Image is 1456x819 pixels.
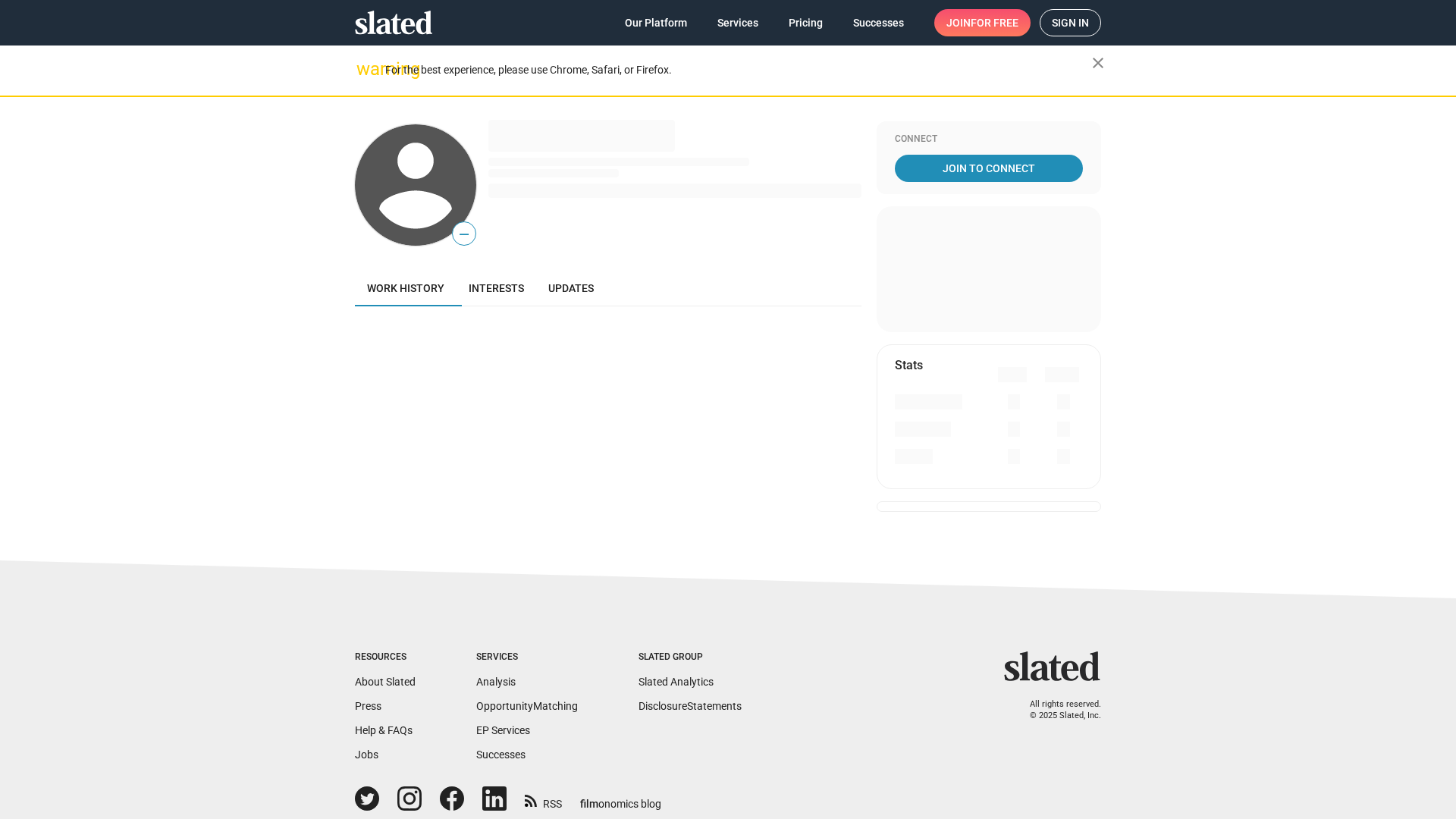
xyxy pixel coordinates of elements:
a: Interests [457,270,536,306]
a: OpportunityMatching [476,700,578,712]
a: Press [355,700,381,712]
p: All rights reserved. © 2025 Slated, Inc. [1014,699,1101,721]
a: RSS [525,788,562,811]
div: Connect [895,133,1083,146]
a: Services [705,9,770,36]
mat-icon: close [1089,54,1107,72]
span: Work history [367,282,444,294]
a: Successes [476,748,526,761]
a: Join To Connect [895,155,1083,182]
a: Pricing [777,9,835,36]
a: Help & FAQs [355,724,413,736]
div: Services [476,651,578,664]
a: Analysis [476,676,516,688]
a: Work history [355,270,457,306]
a: filmonomics blog [580,785,661,811]
span: Sign in [1052,10,1089,36]
a: Joinfor free [934,9,1031,36]
a: Slated Analytics [639,676,714,688]
a: DisclosureStatements [639,700,742,712]
a: Successes [841,9,916,36]
span: for free [971,9,1018,36]
span: Services [717,9,758,36]
span: Interests [469,282,524,294]
a: Updates [536,270,606,306]
mat-card-title: Stats [895,357,923,373]
span: — [453,224,475,244]
span: Our Platform [625,9,687,36]
div: For the best experience, please use Chrome, Safari, or Firefox. [385,60,1092,80]
span: Join [946,9,1018,36]
span: Successes [853,9,904,36]
a: Our Platform [613,9,699,36]
div: Resources [355,651,416,664]
a: Jobs [355,748,378,761]
span: Join To Connect [898,155,1080,182]
a: Sign in [1040,9,1101,36]
span: Updates [548,282,594,294]
a: About Slated [355,676,416,688]
span: film [580,798,598,810]
mat-icon: warning [356,60,375,78]
a: EP Services [476,724,530,736]
div: Slated Group [639,651,742,664]
span: Pricing [789,9,823,36]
